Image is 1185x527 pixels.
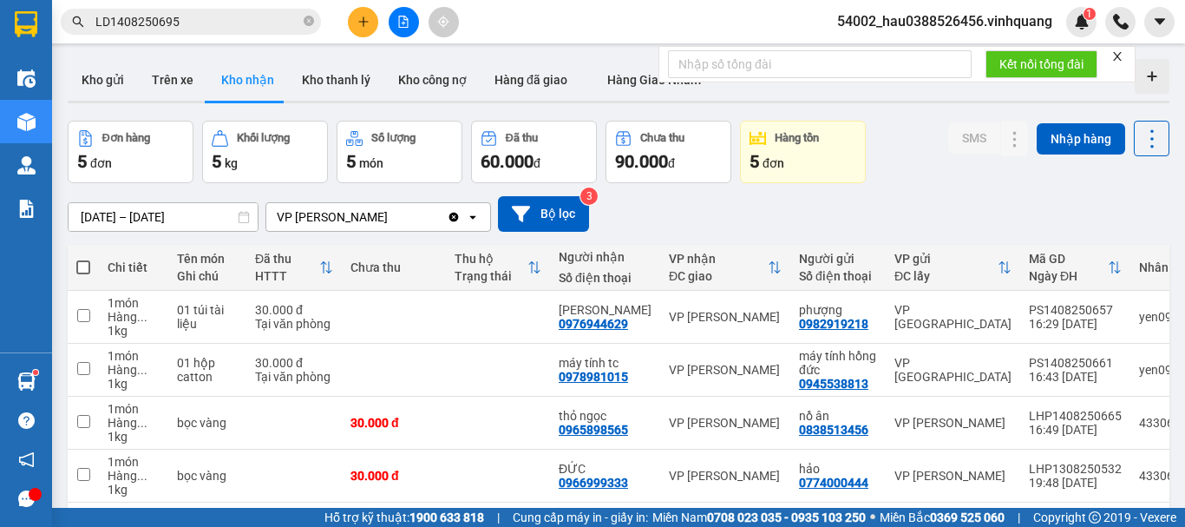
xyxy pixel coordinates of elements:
div: VP [PERSON_NAME] [669,310,782,324]
div: 1 món [108,455,160,469]
button: Kho thanh lý [288,59,384,101]
strong: 0369 525 060 [930,511,1005,524]
div: Ghi chú [177,269,238,283]
span: question-circle [18,412,35,429]
span: 1 [1086,8,1092,20]
span: ... [137,469,147,483]
button: Đã thu60.000đ [471,121,597,183]
div: thỏ ngọc [559,409,651,423]
th: Toggle SortBy [246,245,342,291]
strong: 0708 023 035 - 0935 103 250 [707,511,866,524]
div: 1 món [108,296,160,310]
div: phượng [799,303,877,317]
span: Hỗ trợ kỹ thuật: [324,508,484,527]
span: Miền Bắc [880,508,1005,527]
img: warehouse-icon [17,113,36,131]
span: đơn [763,156,784,170]
span: | [497,508,500,527]
input: Tìm tên, số ĐT hoặc mã đơn [95,12,300,31]
div: VP [GEOGRAPHIC_DATA] [894,356,1012,384]
div: 0966999333 [559,476,628,490]
div: Đã thu [506,132,538,144]
div: 0838513456 [799,423,868,437]
svg: open [466,210,480,224]
span: 54002_hau0388526456.vinhquang [823,10,1066,32]
div: LHP1308250532 [1029,462,1122,476]
div: Tại văn phòng [255,370,333,384]
div: 0965898565 [559,423,628,437]
span: đ [534,156,540,170]
div: Tên món [177,252,238,266]
div: VP [PERSON_NAME] [894,416,1012,430]
div: Tạo kho hàng mới [1135,59,1169,94]
th: Toggle SortBy [660,245,790,291]
input: Selected VP Linh Đàm. [390,208,391,226]
div: Chi tiết [108,260,160,274]
div: 0978981015 [559,370,628,384]
sup: 3 [580,188,598,205]
div: 19:48 [DATE] [1029,476,1122,490]
span: ⚪️ [870,514,875,521]
div: 1 món [108,508,160,522]
div: ĐC lấy [894,269,998,283]
span: copyright [1089,511,1101,524]
div: 0774000444 [799,476,868,490]
span: message [18,491,35,507]
div: VP [PERSON_NAME] [669,469,782,483]
div: 1 kg [108,324,160,338]
button: Số lượng5món [337,121,462,183]
div: nồ ân [799,409,877,423]
span: 5 [346,151,356,172]
button: Đơn hàng5đơn [68,121,193,183]
button: SMS [948,122,1000,154]
span: 60.000 [481,151,534,172]
button: Kho nhận [207,59,288,101]
span: ... [137,363,147,377]
span: search [72,16,84,28]
div: Mã GD [1029,252,1108,266]
div: Đã thu [255,252,319,266]
div: Hàng thông thường [108,363,160,377]
span: close-circle [304,16,314,26]
div: 1 kg [108,430,160,444]
input: Select a date range. [69,203,258,231]
span: notification [18,451,35,468]
span: close-circle [304,14,314,30]
button: Chưa thu90.000đ [606,121,731,183]
span: đ [668,156,675,170]
img: logo-vxr [15,11,37,37]
span: ... [137,416,147,430]
span: đơn [90,156,112,170]
div: Hàng thông thường [108,310,160,324]
button: Nhập hàng [1037,123,1125,155]
span: Hàng Giao Nhầm [607,73,701,87]
span: file-add [397,16,409,28]
div: VP gửi [894,252,998,266]
img: solution-icon [17,200,36,218]
div: Ngày ĐH [1029,269,1108,283]
span: ... [137,310,147,324]
div: LHP1408250665 [1029,409,1122,423]
span: 5 [750,151,759,172]
div: 30.000 đ [350,469,437,483]
svg: Clear value [447,210,461,224]
span: aim [437,16,449,28]
button: caret-down [1144,7,1175,37]
div: HTTT [255,269,319,283]
div: Người gửi [799,252,877,266]
button: Kho gửi [68,59,138,101]
div: 1 kg [108,377,160,391]
div: Đơn hàng [102,132,150,144]
span: 90.000 [615,151,668,172]
div: 1 món [108,402,160,416]
button: file-add [389,7,419,37]
div: Chưa thu [350,260,437,274]
span: Kết nối tổng đài [999,55,1084,74]
div: 01 túi tài liệu [177,303,238,331]
span: Miền Nam [652,508,866,527]
span: món [359,156,383,170]
div: 0982919218 [799,317,868,331]
div: Khối lượng [237,132,290,144]
div: VP [PERSON_NAME] [894,469,1012,483]
div: VP [PERSON_NAME] [669,416,782,430]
